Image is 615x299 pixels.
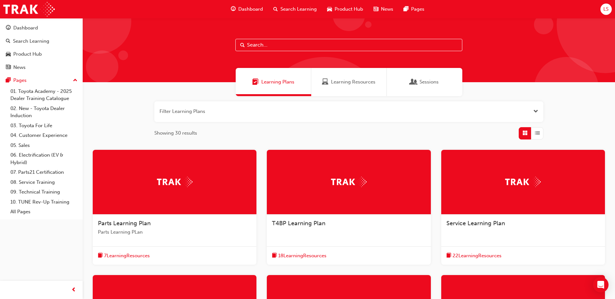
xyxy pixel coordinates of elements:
[238,6,263,13] span: Dashboard
[8,177,80,187] a: 08. Service Training
[446,252,502,260] button: book-icon22LearningResources
[3,35,80,47] a: Search Learning
[104,252,150,260] span: 7 Learning Resources
[13,50,42,58] div: Product Hub
[8,140,80,150] a: 05. Sales
[13,24,38,32] div: Dashboard
[98,220,151,227] span: Parts Learning Plan
[13,64,26,71] div: News
[368,3,398,16] a: news-iconNews
[13,77,27,84] div: Pages
[261,78,294,86] span: Learning Plans
[535,129,540,137] span: List
[98,252,103,260] span: book-icon
[273,5,278,13] span: search-icon
[235,39,462,51] input: Search...
[6,25,11,31] span: guage-icon
[71,286,76,294] span: prev-icon
[331,177,367,187] img: Trak
[420,78,439,86] span: Sessions
[8,150,80,167] a: 06. Electrification (EV & Hybrid)
[446,252,451,260] span: book-icon
[154,129,197,137] span: Showing 30 results
[398,3,430,16] a: pages-iconPages
[8,104,80,121] a: 02. New - Toyota Dealer Induction
[322,78,328,86] span: Learning Resources
[505,177,541,187] img: Trak
[453,252,502,260] span: 22 Learning Resources
[6,78,11,83] span: pages-icon
[446,220,505,227] span: Service Learning Plan
[252,78,259,86] span: Learning Plans
[13,38,49,45] div: Search Learning
[373,5,378,13] span: news-icon
[240,41,245,49] span: Search
[226,3,268,16] a: guage-iconDashboard
[6,65,11,71] span: news-icon
[267,150,431,265] a: TrakT4BP Learning Planbook-icon18LearningResources
[387,68,462,96] a: SessionsSessions
[98,252,150,260] button: book-icon7LearningResources
[322,3,368,16] a: car-iconProduct Hub
[593,277,609,293] div: Open Intercom Messenger
[410,78,417,86] span: Sessions
[157,177,193,187] img: Trak
[327,5,332,13] span: car-icon
[441,150,605,265] a: TrakService Learning Planbook-icon22LearningResources
[8,207,80,217] a: All Pages
[3,61,80,73] a: News
[335,6,363,13] span: Product Hub
[8,130,80,140] a: 04. Customer Experience
[8,197,80,207] a: 10. TUNE Rev-Up Training
[3,48,80,60] a: Product Hub
[404,5,408,13] span: pages-icon
[93,150,256,265] a: TrakParts Learning PlanParts Learning PLanbook-icon7LearningResources
[280,6,317,13] span: Search Learning
[8,86,80,104] a: 01. Toyota Academy - 2025 Dealer Training Catalogue
[3,21,80,74] button: DashboardSearch LearningProduct HubNews
[533,108,538,115] button: Open the filter
[311,68,387,96] a: Learning ResourcesLearning Resources
[8,187,80,197] a: 09. Technical Training
[3,2,55,17] img: Trak
[268,3,322,16] a: search-iconSearch Learning
[272,252,277,260] span: book-icon
[331,78,375,86] span: Learning Resources
[600,4,612,15] button: LS
[3,22,80,34] a: Dashboard
[603,6,609,13] span: LS
[272,220,325,227] span: T4BP Learning Plan
[381,6,393,13] span: News
[73,76,77,85] span: up-icon
[523,129,527,137] span: Grid
[272,252,326,260] button: book-icon18LearningResources
[98,228,251,236] span: Parts Learning PLan
[231,5,236,13] span: guage-icon
[411,6,424,13] span: Pages
[278,252,326,260] span: 18 Learning Resources
[8,167,80,177] a: 07. Parts21 Certification
[6,39,10,44] span: search-icon
[236,68,311,96] a: Learning PlansLearning Plans
[3,74,80,86] button: Pages
[8,121,80,131] a: 03. Toyota For Life
[6,51,11,57] span: car-icon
